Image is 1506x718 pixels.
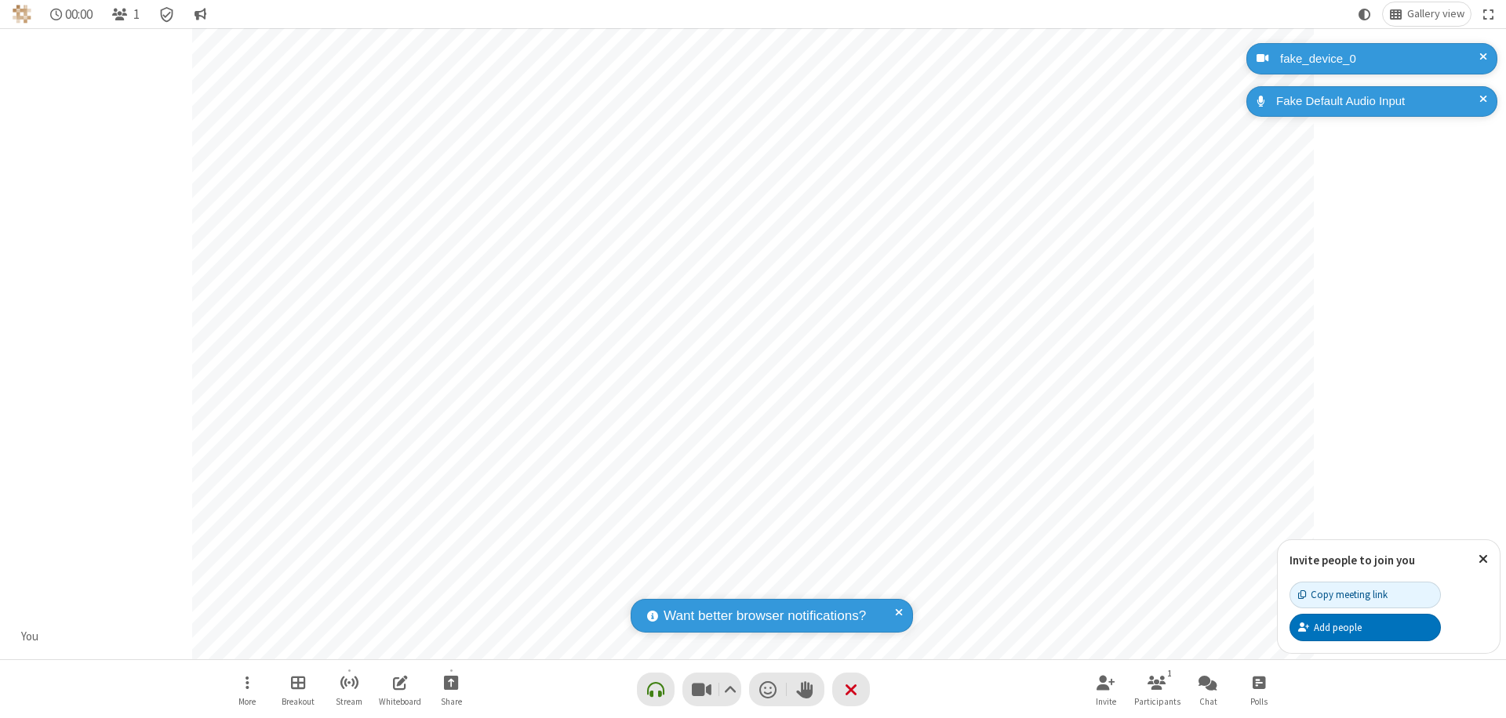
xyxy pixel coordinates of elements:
[336,697,362,706] span: Stream
[1096,697,1116,706] span: Invite
[1271,92,1486,111] div: Fake Default Audio Input
[1407,8,1464,20] span: Gallery view
[1235,667,1282,712] button: Open poll
[1467,540,1500,578] button: Close popover
[44,2,100,26] div: Timer
[441,697,462,706] span: Share
[1290,582,1441,608] button: Copy meeting link
[1082,667,1129,712] button: Invite participants (⌘+Shift+I)
[238,697,256,706] span: More
[832,673,870,706] button: End or leave meeting
[664,606,866,626] span: Want better browser notifications?
[682,673,741,706] button: Stop video (⌘+Shift+V)
[376,667,424,712] button: Open shared whiteboard
[1290,553,1415,568] label: Invite people to join you
[16,628,45,646] div: You
[379,697,421,706] span: Whiteboard
[1477,2,1501,26] button: Fullscreen
[1290,614,1441,640] button: Add people
[187,2,213,26] button: Conversation
[1133,667,1180,712] button: Open participant list
[152,2,182,26] div: Meeting details Encryption enabled
[749,673,787,706] button: Send a reaction
[13,5,31,24] img: QA Selenium DO NOT DELETE OR CHANGE
[326,667,373,712] button: Start streaming
[105,2,146,26] button: Open participant list
[1352,2,1377,26] button: Using system theme
[1134,697,1180,706] span: Participants
[275,667,322,712] button: Manage Breakout Rooms
[224,667,271,712] button: Open menu
[1184,667,1231,712] button: Open chat
[1199,697,1217,706] span: Chat
[1383,2,1471,26] button: Change layout
[65,7,93,22] span: 00:00
[282,697,315,706] span: Breakout
[133,7,140,22] span: 1
[427,667,475,712] button: Start sharing
[1275,50,1486,68] div: fake_device_0
[1163,666,1177,680] div: 1
[787,673,824,706] button: Raise hand
[1250,697,1268,706] span: Polls
[637,673,675,706] button: Connect your audio
[719,673,740,706] button: Video setting
[1298,587,1388,602] div: Copy meeting link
